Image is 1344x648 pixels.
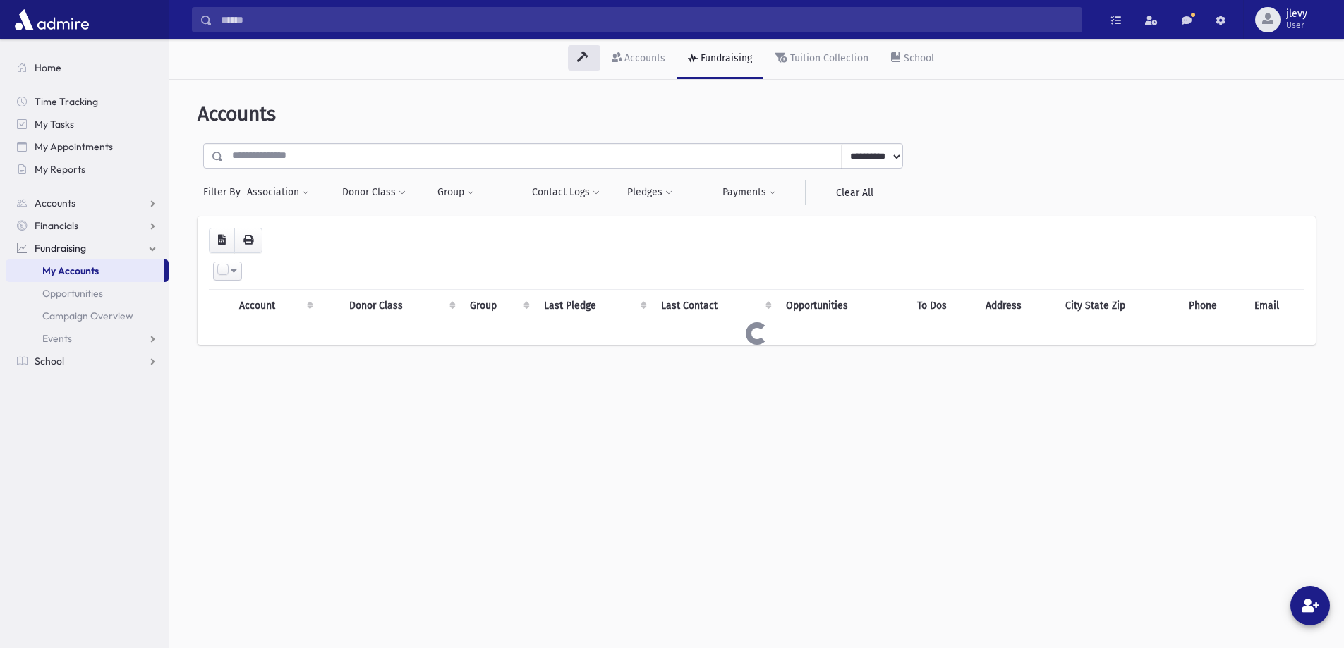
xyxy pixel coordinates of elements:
[531,180,600,205] button: Contact Logs
[42,264,99,277] span: My Accounts
[35,242,86,255] span: Fundraising
[35,197,75,209] span: Accounts
[35,219,78,232] span: Financials
[1057,289,1181,322] th: City State Zip
[461,289,535,322] th: Group
[901,52,934,64] div: School
[698,52,752,64] div: Fundraising
[6,237,169,259] a: Fundraising
[6,158,169,181] a: My Reports
[437,180,475,205] button: Group
[246,180,310,205] button: Association
[722,180,777,205] button: Payments
[6,192,169,214] a: Accounts
[1286,8,1307,20] span: jlevy
[6,56,169,79] a: Home
[341,289,461,322] th: Donor Class
[35,118,74,130] span: My Tasks
[234,228,262,253] button: Print
[6,282,169,305] a: Opportunities
[622,52,665,64] div: Accounts
[805,180,903,205] a: Clear All
[6,135,169,158] a: My Appointments
[677,39,763,79] a: Fundraising
[777,289,909,322] th: Opportunities
[880,39,945,79] a: School
[1180,289,1246,322] th: Phone
[35,61,61,74] span: Home
[6,259,164,282] a: My Accounts
[42,310,133,322] span: Campaign Overview
[42,332,72,345] span: Events
[198,102,276,126] span: Accounts
[231,289,319,322] th: Account
[1246,289,1304,322] th: Email
[35,95,98,108] span: Time Tracking
[909,289,977,322] th: To Dos
[6,305,169,327] a: Campaign Overview
[535,289,653,322] th: Last Pledge
[787,52,868,64] div: Tuition Collection
[1286,20,1307,31] span: User
[11,6,92,34] img: AdmirePro
[203,185,246,200] span: Filter By
[212,7,1082,32] input: Search
[626,180,673,205] button: Pledges
[977,289,1057,322] th: Address
[6,214,169,237] a: Financials
[209,228,235,253] button: CSV
[6,113,169,135] a: My Tasks
[35,140,113,153] span: My Appointments
[42,287,103,300] span: Opportunities
[763,39,880,79] a: Tuition Collection
[35,163,85,176] span: My Reports
[35,355,64,367] span: School
[6,90,169,113] a: Time Tracking
[341,180,406,205] button: Donor Class
[653,289,777,322] th: Last Contact
[6,327,169,350] a: Events
[6,350,169,372] a: School
[600,39,677,79] a: Accounts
